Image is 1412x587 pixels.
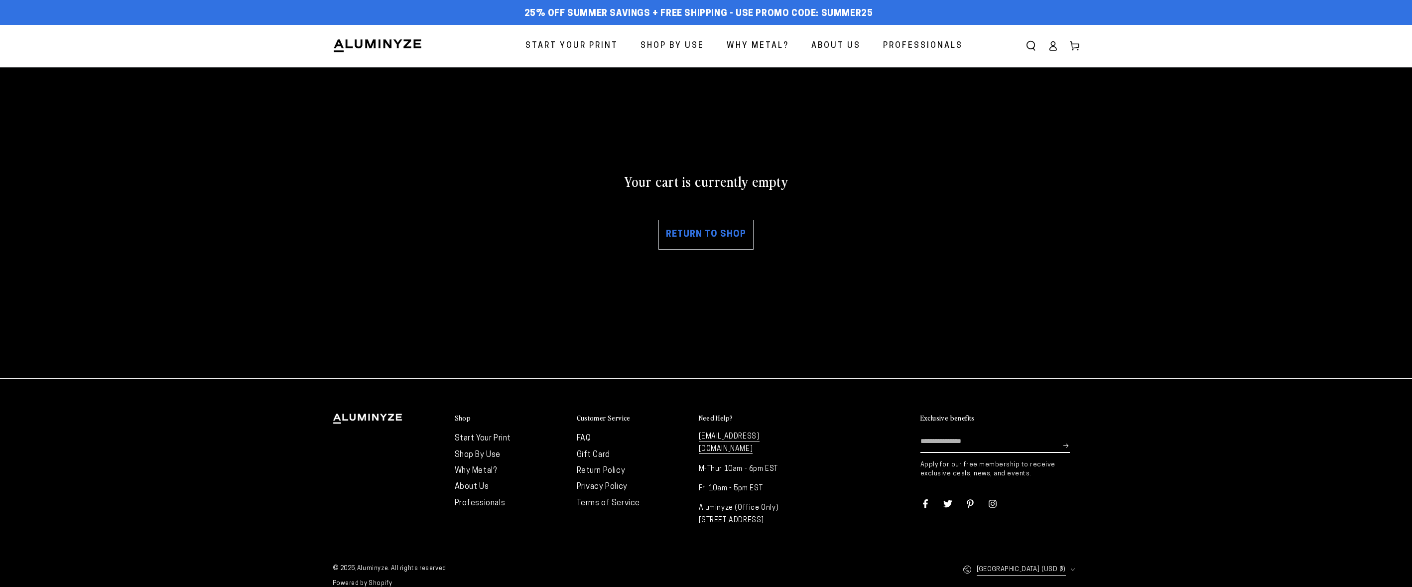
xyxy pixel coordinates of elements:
[658,220,754,250] a: Return to shop
[699,433,760,454] a: [EMAIL_ADDRESS][DOMAIN_NAME]
[577,467,626,475] a: Return Policy
[699,463,811,475] p: M-Thur 10am - 6pm EST
[804,33,868,59] a: About Us
[455,414,471,423] h2: Shop
[577,499,641,507] a: Terms of Service
[1020,35,1042,57] summary: Search our site
[883,39,963,53] span: Professionals
[455,467,497,475] a: Why Metal?
[455,435,512,442] a: Start Your Print
[455,499,506,507] a: Professionals
[920,414,975,423] h2: Exclusive benefits
[876,33,970,59] a: Professionals
[577,435,591,442] a: FAQ
[811,39,861,53] span: About Us
[577,483,628,491] a: Privacy Policy
[977,564,1066,575] span: [GEOGRAPHIC_DATA] (USD $)
[699,502,811,527] p: Aluminyze (Office Only) [STREET_ADDRESS]
[455,483,489,491] a: About Us
[525,39,618,53] span: Start Your Print
[641,39,704,53] span: Shop By Use
[577,414,631,423] h2: Customer Service
[333,562,706,577] small: © 2025, . All rights reserved.
[518,33,626,59] a: Start Your Print
[633,33,712,59] a: Shop By Use
[699,482,811,495] p: Fri 10am - 5pm EST
[577,451,610,459] a: Gift Card
[699,414,811,423] summary: Need Help?
[333,172,1080,190] h2: Your cart is currently empty
[333,38,422,53] img: Aluminyze
[333,581,392,587] a: Powered by Shopify
[920,414,1080,423] summary: Exclusive benefits
[577,414,689,423] summary: Customer Service
[963,559,1080,580] button: [GEOGRAPHIC_DATA] (USD $)
[455,414,567,423] summary: Shop
[1063,431,1070,460] button: Subscribe
[357,566,388,572] a: Aluminyze
[699,414,733,423] h2: Need Help?
[524,8,873,19] span: 25% off Summer Savings + Free Shipping - Use Promo Code: SUMMER25
[920,460,1080,478] p: Apply for our free membership to receive exclusive deals, news, and events.
[719,33,796,59] a: Why Metal?
[455,451,501,459] a: Shop By Use
[727,39,789,53] span: Why Metal?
